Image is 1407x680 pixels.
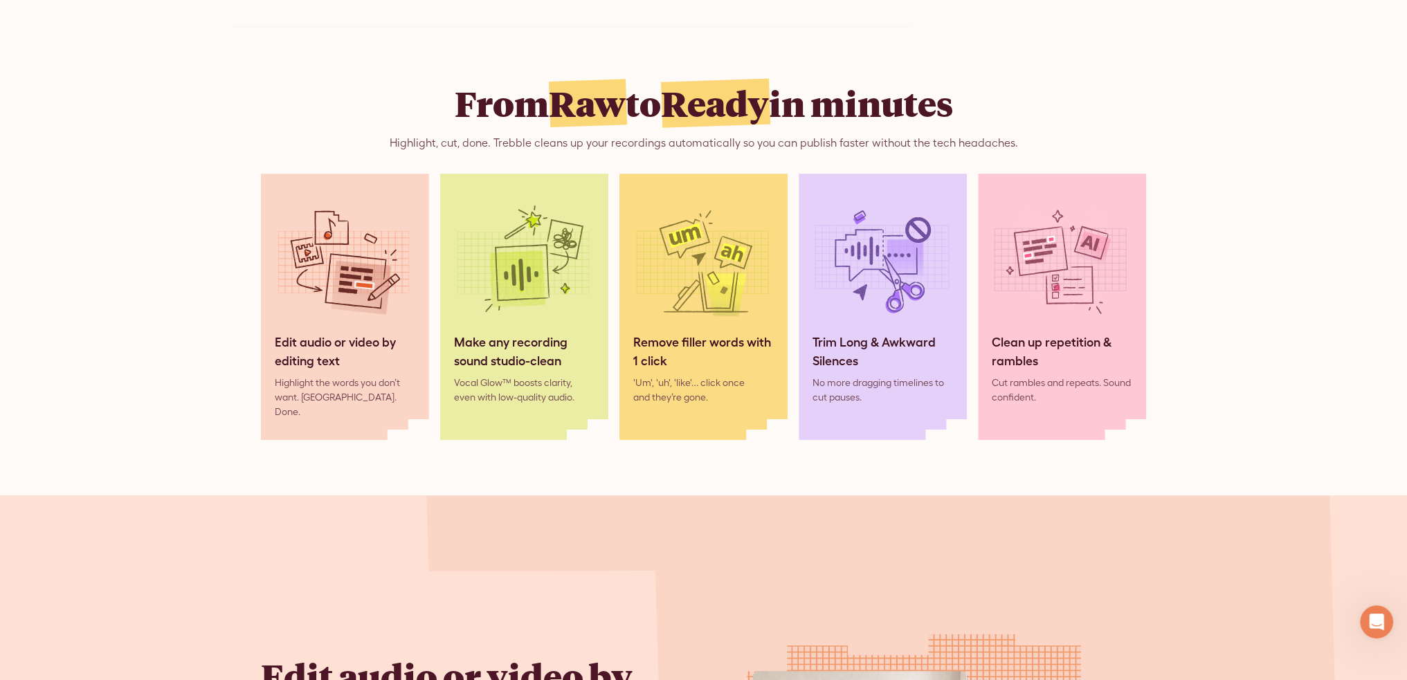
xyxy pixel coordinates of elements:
h2: From to in minutes [455,82,953,124]
div: 'Um', 'uh', 'like'… click once and they’re gone. [633,376,745,405]
div: Vocal Glow™ boosts clarity, even with low-quality audio. [454,376,594,405]
div: Make any recording sound studio-clean [454,333,594,370]
div: Remove filler words with 1 click [633,333,774,370]
span: Ready [661,80,769,126]
div: Trim Long & Awkward Silences [813,333,953,370]
div: Cut rambles and repeats. Sound confident. [992,376,1132,405]
div: Highlight, cut, done. Trebble cleans up your recordings automatically so you can publish faster w... [390,135,1018,151]
div: Highlight the words you don’t want. [GEOGRAPHIC_DATA]. Done. [275,376,415,419]
span: Raw [549,80,626,126]
div: No more dragging timelines to cut pauses. [813,376,953,405]
iframe: Intercom live chat [1360,605,1393,638]
div: Clean up repetition & rambles [992,333,1132,370]
div: Edit audio or video by editing text [275,333,415,370]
